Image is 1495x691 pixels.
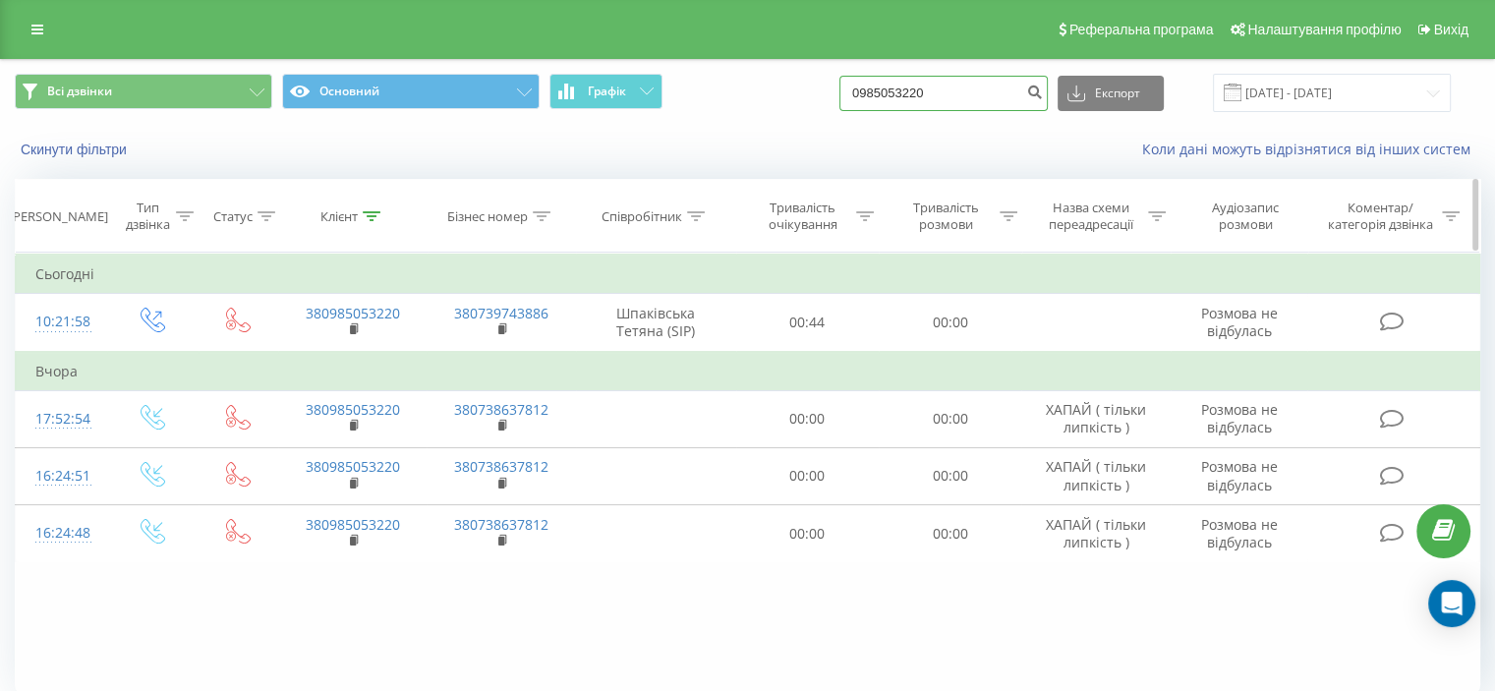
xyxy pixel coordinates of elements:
[1040,200,1143,233] div: Назва схеми переадресації
[1142,140,1480,158] a: Коли дані можуть відрізнятися вiд інших систем
[1021,505,1170,562] td: ХАПАЙ ( тільки липкість )
[896,200,995,233] div: Тривалість розмови
[454,304,548,322] a: 380739743886
[306,400,400,419] a: 380985053220
[1021,390,1170,447] td: ХАПАЙ ( тільки липкість )
[320,208,358,225] div: Клієнт
[15,141,137,158] button: Скинути фільтри
[47,84,112,99] span: Всі дзвінки
[736,505,879,562] td: 00:00
[736,390,879,447] td: 00:00
[454,400,548,419] a: 380738637812
[1069,22,1214,37] span: Реферальна програма
[879,294,1021,352] td: 00:00
[15,74,272,109] button: Всі дзвінки
[1201,304,1278,340] span: Розмова не відбулась
[1428,580,1475,627] div: Open Intercom Messenger
[879,505,1021,562] td: 00:00
[1322,200,1437,233] div: Коментар/категорія дзвінка
[447,208,528,225] div: Бізнес номер
[16,255,1480,294] td: Сьогодні
[16,352,1480,391] td: Вчора
[736,447,879,504] td: 00:00
[1201,515,1278,551] span: Розмова не відбулась
[879,447,1021,504] td: 00:00
[602,208,682,225] div: Співробітник
[282,74,540,109] button: Основний
[306,304,400,322] a: 380985053220
[213,208,253,225] div: Статус
[35,303,87,341] div: 10:21:58
[9,208,108,225] div: [PERSON_NAME]
[1188,200,1303,233] div: Аудіозапис розмови
[124,200,170,233] div: Тип дзвінка
[588,85,626,98] span: Графік
[1201,400,1278,436] span: Розмова не відбулась
[736,294,879,352] td: 00:44
[754,200,852,233] div: Тривалість очікування
[454,515,548,534] a: 380738637812
[1021,447,1170,504] td: ХАПАЙ ( тільки липкість )
[306,457,400,476] a: 380985053220
[35,400,87,438] div: 17:52:54
[879,390,1021,447] td: 00:00
[454,457,548,476] a: 380738637812
[576,294,736,352] td: Шпаківська Тетяна (SIP)
[306,515,400,534] a: 380985053220
[1058,76,1164,111] button: Експорт
[1247,22,1401,37] span: Налаштування профілю
[35,514,87,552] div: 16:24:48
[1201,457,1278,493] span: Розмова не відбулась
[1434,22,1468,37] span: Вихід
[549,74,662,109] button: Графік
[35,457,87,495] div: 16:24:51
[839,76,1048,111] input: Пошук за номером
